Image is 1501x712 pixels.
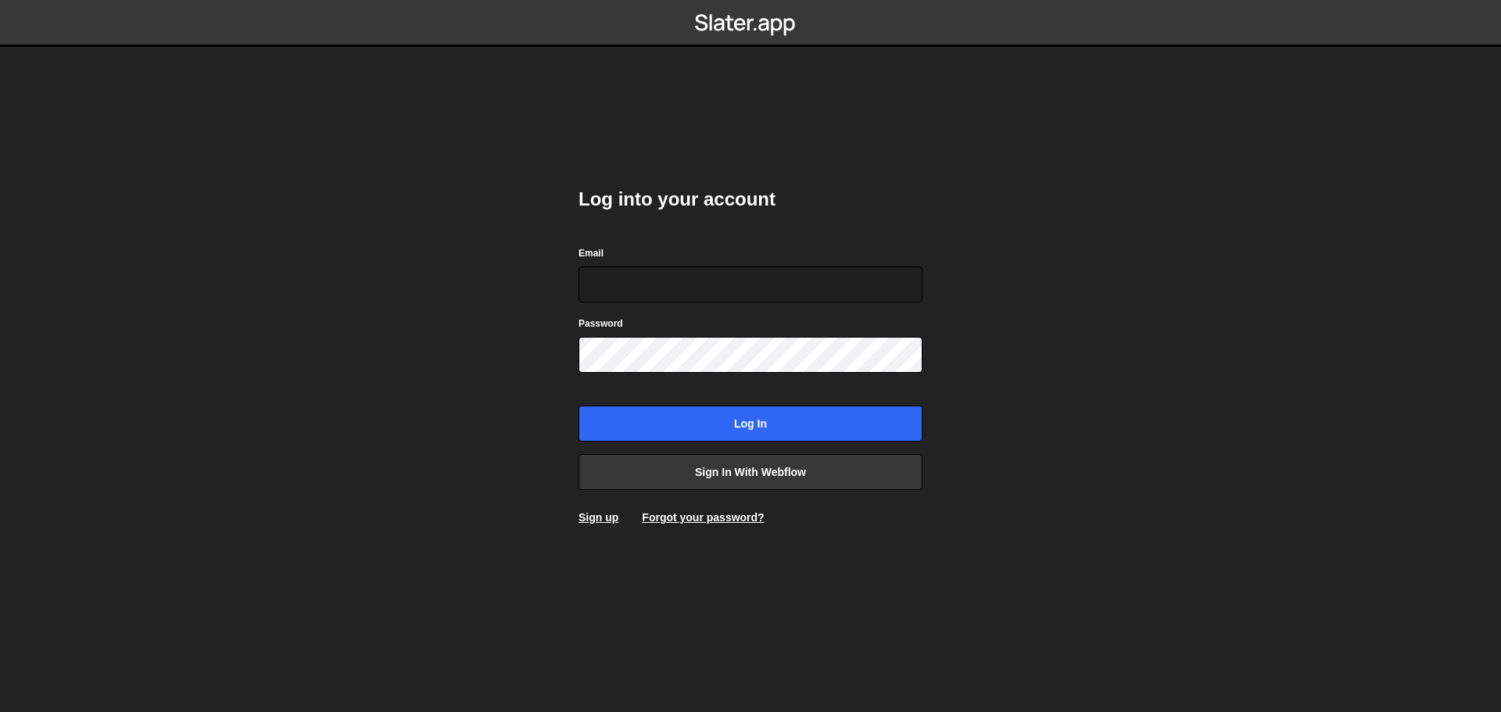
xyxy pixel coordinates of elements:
[579,406,922,442] input: Log in
[579,245,604,261] label: Email
[579,454,922,490] a: Sign in with Webflow
[579,511,618,524] a: Sign up
[579,316,623,331] label: Password
[579,187,922,212] h2: Log into your account
[642,511,764,524] a: Forgot your password?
